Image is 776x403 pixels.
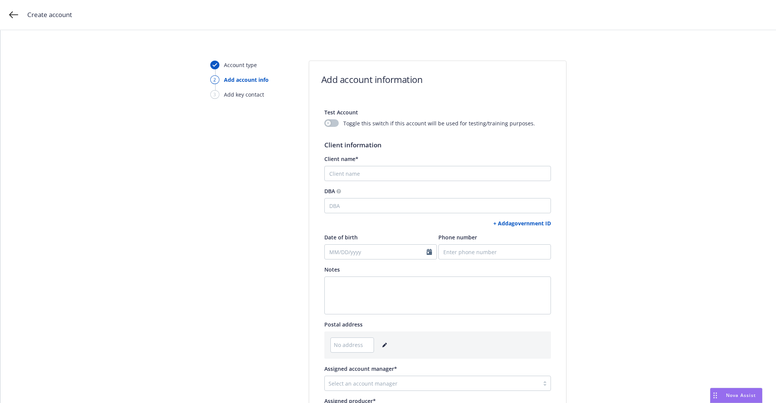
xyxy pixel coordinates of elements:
span: Notes [324,266,340,273]
span: Client name* [324,155,358,162]
span: DBA [324,187,335,195]
input: MM/DD/yyyy [324,244,437,259]
h1: Add account information [321,73,423,86]
a: editPencil [380,341,389,350]
input: DBA [324,198,551,213]
button: Nova Assist [710,388,762,403]
span: Postal address [324,321,363,328]
input: Client name [324,166,551,181]
div: ; [0,30,776,403]
a: + Add a government ID [493,220,551,227]
div: Add account info [224,76,269,84]
h1: Client information [324,141,551,149]
span: Assigned account manager* [324,365,397,372]
span: Toggle this switch if this account will be used for testing/training purposes. [343,119,535,127]
div: Add key contact [224,91,264,98]
span: No address [334,341,363,349]
span: Create account [27,10,72,20]
div: Drag to move [710,388,720,403]
div: 3 [210,90,219,99]
span: Test Account [324,109,358,116]
span: Nova Assist [726,392,756,398]
input: Enter phone number [438,244,551,259]
div: Account type [224,61,257,69]
span: Phone number [438,234,477,241]
span: Date of birth [324,234,358,241]
div: 2 [210,75,219,84]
